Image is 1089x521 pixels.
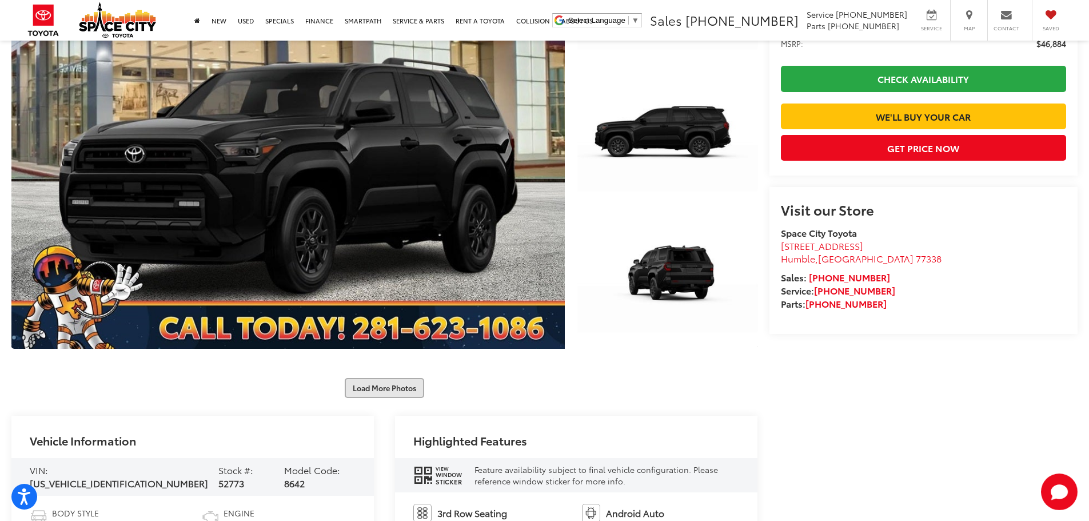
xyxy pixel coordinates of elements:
[30,476,208,490] span: [US_VEHICLE_IDENTIFICATION_NUMBER]
[568,16,625,25] span: Select Language
[52,507,118,519] span: Body Style
[781,297,887,310] strong: Parts:
[284,463,340,476] span: Model Code:
[807,20,825,31] span: Parts
[1041,474,1078,510] svg: Start Chat
[781,271,807,284] span: Sales:
[781,252,815,265] span: Humble
[781,66,1066,92] a: Check Availability
[781,284,895,297] strong: Service:
[30,434,136,447] h2: Vehicle Information
[781,38,803,49] span: MSRP:
[632,16,639,25] span: ▼
[436,466,462,472] span: View
[956,25,982,32] span: Map
[575,212,759,350] img: 2025 Toyota 4Runner SR5
[781,226,857,239] strong: Space City Toyota
[628,16,629,25] span: ​
[1036,38,1066,49] span: $46,884
[218,463,253,476] span: Stock #:
[577,71,758,207] a: Expand Photo 2
[474,464,718,487] span: Feature availability subject to final vehicle configuration. Please reference window sticker for ...
[436,472,462,478] span: Window
[437,507,507,520] span: 3rd Row Seating
[814,284,895,297] a: [PHONE_NUMBER]
[345,378,424,398] button: Load More Photos
[828,20,899,31] span: [PHONE_NUMBER]
[1041,474,1078,510] button: Toggle Chat Window
[781,252,942,265] span: ,
[685,11,799,29] span: [PHONE_NUMBER]
[413,434,527,447] h2: Highlighted Features
[805,297,887,310] a: [PHONE_NUMBER]
[781,239,863,252] span: [STREET_ADDRESS]
[781,135,1066,161] button: Get Price Now
[568,16,639,25] a: Select Language​
[224,507,356,519] span: Engine
[781,202,1066,217] h2: Visit our Store
[575,70,759,208] img: 2025 Toyota 4Runner SR5
[79,2,156,38] img: Space City Toyota
[809,271,890,284] a: [PHONE_NUMBER]
[919,25,944,32] span: Service
[413,465,462,485] div: window sticker
[650,11,682,29] span: Sales
[606,507,664,520] span: Android Auto
[818,252,914,265] span: [GEOGRAPHIC_DATA]
[577,213,758,349] a: Expand Photo 3
[994,25,1019,32] span: Contact
[836,9,907,20] span: [PHONE_NUMBER]
[30,463,48,476] span: VIN:
[807,9,833,20] span: Service
[218,476,244,490] span: 52773
[284,476,305,490] span: 8642
[1038,25,1063,32] span: Saved
[781,239,942,265] a: [STREET_ADDRESS] Humble,[GEOGRAPHIC_DATA] 77338
[436,479,462,485] span: Sticker
[781,104,1066,129] a: We'll Buy Your Car
[916,252,942,265] span: 77338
